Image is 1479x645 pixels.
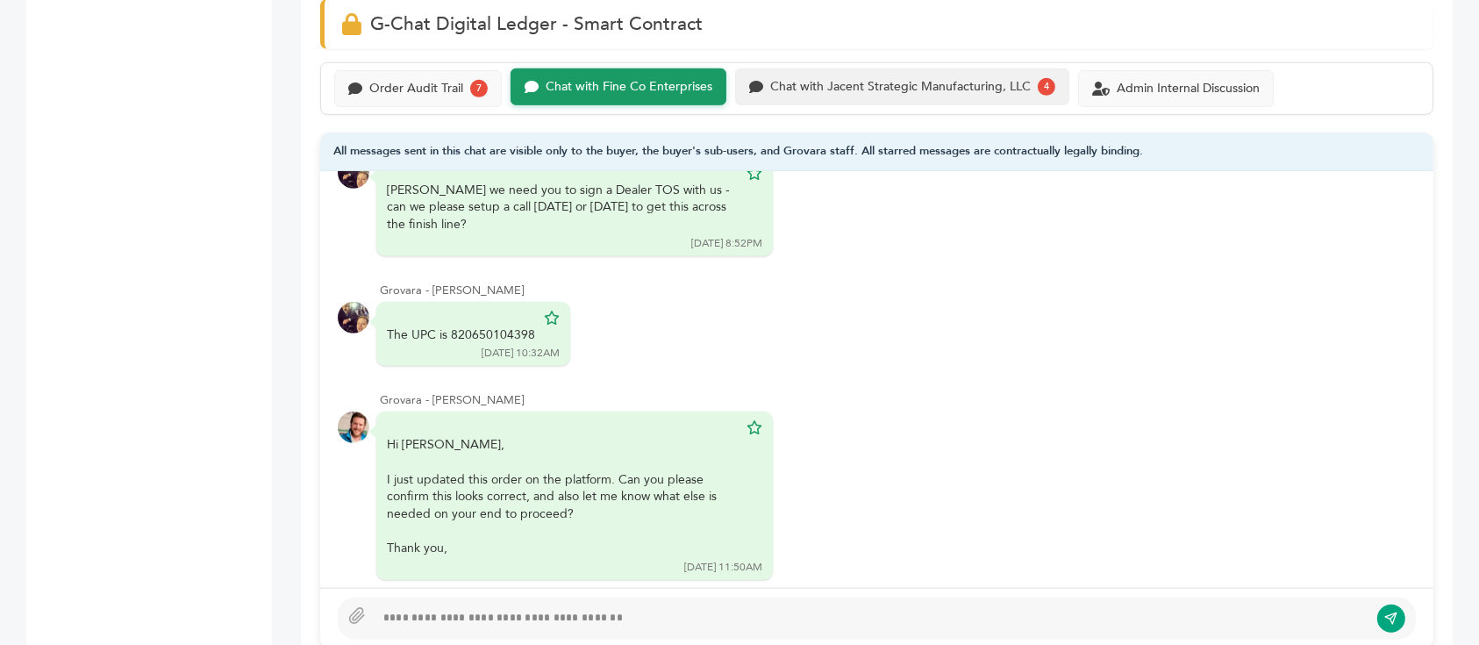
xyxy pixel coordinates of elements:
[320,133,1433,172] div: All messages sent in this chat are visible only to the buyer, the buyer's sub-users, and Grovara ...
[387,182,738,233] div: [PERSON_NAME] we need you to sign a Dealer TOS with us - can we please setup a call [DATE] or [DA...
[482,346,560,361] div: [DATE] 10:32AM
[1117,82,1260,97] div: Admin Internal Discussion
[387,436,738,556] div: Hi [PERSON_NAME],
[369,82,463,97] div: Order Audit Trail
[1038,78,1055,96] div: 4
[470,80,488,97] div: 7
[684,560,762,575] div: [DATE] 11:50AM
[370,11,703,37] span: G-Chat Digital Ledger - Smart Contract
[387,471,738,523] div: I just updated this order on the platform. Can you please confirm this looks correct, and also le...
[387,540,738,557] div: Thank you,
[380,283,1416,298] div: Grovara - [PERSON_NAME]
[546,80,712,95] div: Chat with Fine Co Enterprises
[770,80,1031,95] div: Chat with Jacent Strategic Manufacturing, LLC
[387,326,535,344] div: The UPC is 820650104398
[691,236,762,251] div: [DATE] 8:52PM
[380,392,1416,408] div: Grovara - [PERSON_NAME]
